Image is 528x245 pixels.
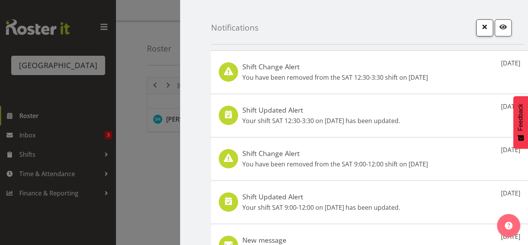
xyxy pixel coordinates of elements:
h5: New message [242,236,375,244]
h5: Shift Change Alert [242,149,428,158]
p: Your shift SAT 12:30-3:30 on [DATE] has been updated. [242,116,400,125]
p: [DATE] [501,145,520,154]
p: [DATE] [501,188,520,198]
p: You have been removed from the SAT 9:00-12:00 shift on [DATE] [242,159,428,169]
button: Close [476,19,493,36]
h5: Shift Updated Alert [242,106,400,114]
h5: Shift Change Alert [242,62,428,71]
h4: Notifications [211,23,259,32]
p: You have been removed from the SAT 12:30-3:30 shift on [DATE] [242,73,428,82]
p: Your shift SAT 9:00-12:00 on [DATE] has been updated. [242,203,400,212]
button: Mark as read [495,19,512,36]
span: Feedback [517,104,524,131]
img: help-xxl-2.png [505,222,513,230]
p: [DATE] [501,102,520,111]
button: Feedback - Show survey [513,96,528,149]
p: [DATE] [501,58,520,68]
h5: Shift Updated Alert [242,192,400,201]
